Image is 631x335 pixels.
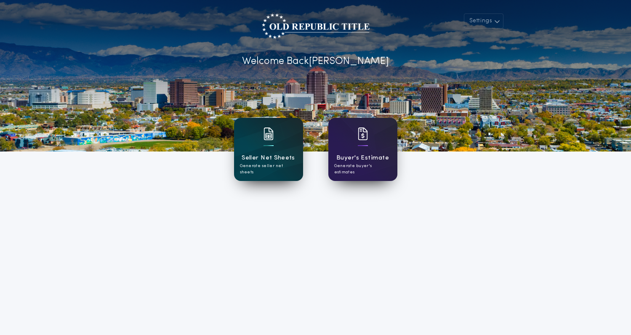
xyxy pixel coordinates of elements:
img: card icon [264,128,274,140]
img: account-logo [262,13,370,39]
img: card icon [358,128,368,140]
p: Welcome Back [PERSON_NAME] [242,54,389,69]
h1: Buyer's Estimate [336,153,389,163]
h1: Seller Net Sheets [242,153,295,163]
a: card iconSeller Net SheetsGenerate seller net sheets [234,118,303,181]
a: card iconBuyer's EstimateGenerate buyer's estimates [328,118,397,181]
p: Generate seller net sheets [240,163,297,175]
button: Settings [464,13,503,29]
p: Generate buyer's estimates [334,163,391,175]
